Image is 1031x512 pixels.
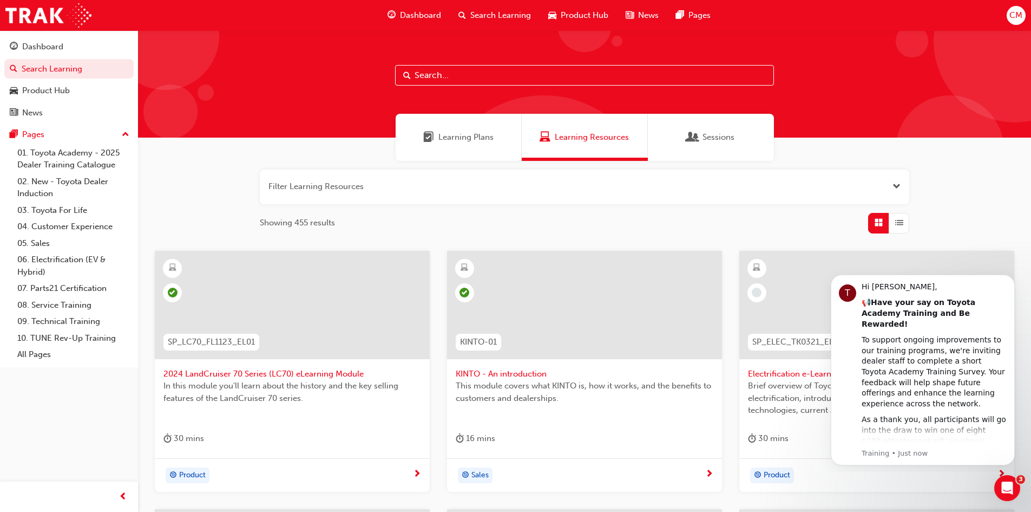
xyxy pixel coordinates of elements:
span: learningResourceType_ELEARNING-icon [169,261,176,275]
span: News [638,9,659,22]
span: guage-icon [10,42,18,52]
span: In this module you'll learn about the history and the key selling features of the LandCruiser 70 ... [163,380,421,404]
span: Grid [875,217,883,229]
span: search-icon [458,9,466,22]
div: 30 mins [748,432,789,445]
a: Search Learning [4,59,134,79]
span: search-icon [10,64,17,74]
span: SP_ELEC_TK0321_EL [752,336,833,348]
span: learningRecordVerb_NONE-icon [752,288,761,297]
button: Pages [4,125,134,145]
span: Product [179,469,206,482]
span: car-icon [548,9,556,22]
span: guage-icon [388,9,396,22]
span: duration-icon [748,432,756,445]
a: 06. Electrification (EV & Hybrid) [13,251,134,280]
span: Pages [688,9,711,22]
div: 30 mins [163,432,204,445]
span: up-icon [122,128,129,142]
span: Dashboard [400,9,441,22]
span: Learning Resources [555,131,629,144]
a: 04. Customer Experience [13,218,134,235]
span: Learning Plans [423,131,434,144]
a: Dashboard [4,37,134,57]
span: duration-icon [163,432,172,445]
span: car-icon [10,86,18,96]
a: 10. TUNE Rev-Up Training [13,330,134,347]
span: Search Learning [470,9,531,22]
a: 09. Technical Training [13,313,134,330]
span: Learning Plans [438,131,494,144]
a: News [4,103,134,123]
span: Product Hub [561,9,608,22]
div: Pages [22,128,44,141]
span: news-icon [10,108,18,118]
div: 16 mins [456,432,495,445]
span: Brief overview of Toyota’s thinking way and approach on electrification, introduction of [DATE] e... [748,380,1006,417]
span: Showing 455 results [260,217,335,229]
span: next-icon [705,470,713,479]
span: KINTO-01 [460,336,497,348]
a: car-iconProduct Hub [540,4,617,27]
span: news-icon [626,9,634,22]
a: 01. Toyota Academy - 2025 Dealer Training Catalogue [13,145,134,173]
a: news-iconNews [617,4,667,27]
span: Search [403,69,411,82]
span: 2024 LandCruiser 70 Series (LC70) eLearning Module [163,368,421,380]
span: Electrification e-Learning module [748,368,1006,380]
a: Product Hub [4,81,134,101]
input: Search... [395,65,774,86]
a: SessionsSessions [648,114,774,161]
a: 02. New - Toyota Dealer Induction [13,173,134,202]
span: learningRecordVerb_PASS-icon [168,288,178,297]
iframe: Intercom notifications message [815,265,1031,472]
img: Trak [5,3,91,28]
span: duration-icon [456,432,464,445]
span: List [895,217,903,229]
span: CM [1009,9,1022,22]
a: SP_ELEC_TK0321_ELElectrification e-Learning moduleBrief overview of Toyota’s thinking way and app... [739,251,1014,492]
iframe: Intercom live chat [994,475,1020,501]
a: 03. Toyota For Life [13,202,134,219]
span: prev-icon [119,490,127,504]
span: target-icon [462,469,469,483]
a: Learning PlansLearning Plans [396,114,522,161]
span: pages-icon [10,130,18,140]
span: learningRecordVerb_PASS-icon [459,288,469,297]
a: All Pages [13,346,134,363]
a: pages-iconPages [667,4,719,27]
span: This module covers what KINTO is, how it works, and the benefits to customers and dealerships. [456,380,713,404]
a: SP_LC70_FL1123_EL012024 LandCruiser 70 Series (LC70) eLearning ModuleIn this module you'll learn ... [155,251,430,492]
div: Product Hub [22,85,70,97]
a: Learning ResourcesLearning Resources [522,114,648,161]
span: SP_LC70_FL1123_EL01 [168,336,255,348]
span: next-icon [997,470,1006,479]
span: Learning Resources [540,131,550,144]
span: Sessions [702,131,734,144]
span: learningResourceType_ELEARNING-icon [461,261,468,275]
span: next-icon [413,470,421,479]
div: Dashboard [22,41,63,53]
a: 07. Parts21 Certification [13,280,134,297]
a: search-iconSearch Learning [450,4,540,27]
span: Sessions [687,131,698,144]
span: KINTO - An introduction [456,368,713,380]
span: Product [764,469,790,482]
a: guage-iconDashboard [379,4,450,27]
button: Open the filter [892,180,901,193]
span: target-icon [169,469,177,483]
a: KINTO-01KINTO - An introductionThis module covers what KINTO is, how it works, and the benefits t... [447,251,722,492]
span: pages-icon [676,9,684,22]
a: 08. Service Training [13,297,134,314]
